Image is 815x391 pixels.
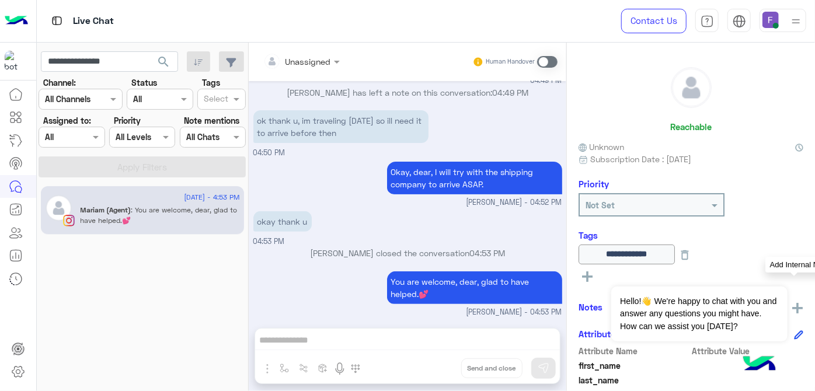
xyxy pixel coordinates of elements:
[131,76,157,89] label: Status
[202,76,220,89] label: Tags
[202,92,228,107] div: Select
[579,329,620,339] h6: Attributes
[387,271,562,304] p: 24/8/2025, 4:53 PM
[670,121,712,132] h6: Reachable
[5,9,28,33] img: Logo
[5,51,26,72] img: 317874714732967
[50,13,64,28] img: tab
[149,51,178,76] button: search
[469,248,505,258] span: 04:53 PM
[792,303,803,313] img: add
[579,359,690,372] span: first_name
[466,307,562,318] span: [PERSON_NAME] - 04:53 PM
[579,230,803,240] h6: Tags
[461,358,523,378] button: Send and close
[387,162,562,194] p: 24/8/2025, 4:52 PM
[253,148,285,157] span: 04:50 PM
[590,153,691,165] span: Subscription Date : [DATE]
[579,141,624,153] span: Unknown
[253,86,562,99] p: [PERSON_NAME] has left a note on this conversation:
[46,195,72,221] img: defaultAdmin.png
[486,57,535,67] small: Human Handover
[39,156,246,177] button: Apply Filters
[253,211,312,232] p: 24/8/2025, 4:53 PM
[43,114,91,127] label: Assigned to:
[692,345,804,357] span: Attribute Value
[531,75,562,86] span: 04:49 PM
[81,205,131,214] span: Mariam (Agent)
[253,110,429,143] p: 24/8/2025, 4:50 PM
[671,68,711,107] img: defaultAdmin.png
[579,374,690,386] span: last_name
[611,287,787,341] span: Hello!👋 We're happy to chat with you and answer any questions you might have. How can we assist y...
[253,237,285,246] span: 04:53 PM
[695,9,719,33] a: tab
[579,345,690,357] span: Attribute Name
[114,114,141,127] label: Priority
[701,15,714,28] img: tab
[492,88,528,97] span: 04:49 PM
[579,179,609,189] h6: Priority
[43,76,76,89] label: Channel:
[762,12,779,28] img: userImage
[739,344,780,385] img: hulul-logo.png
[789,14,803,29] img: profile
[63,215,75,226] img: Instagram
[184,114,239,127] label: Note mentions
[733,15,746,28] img: tab
[466,197,562,208] span: [PERSON_NAME] - 04:52 PM
[184,192,239,203] span: [DATE] - 4:53 PM
[73,13,114,29] p: Live Chat
[156,55,170,69] span: search
[81,205,238,225] span: You are welcome, dear, glad to have helped.💕
[253,247,562,259] p: [PERSON_NAME] closed the conversation
[621,9,687,33] a: Contact Us
[579,302,602,312] h6: Notes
